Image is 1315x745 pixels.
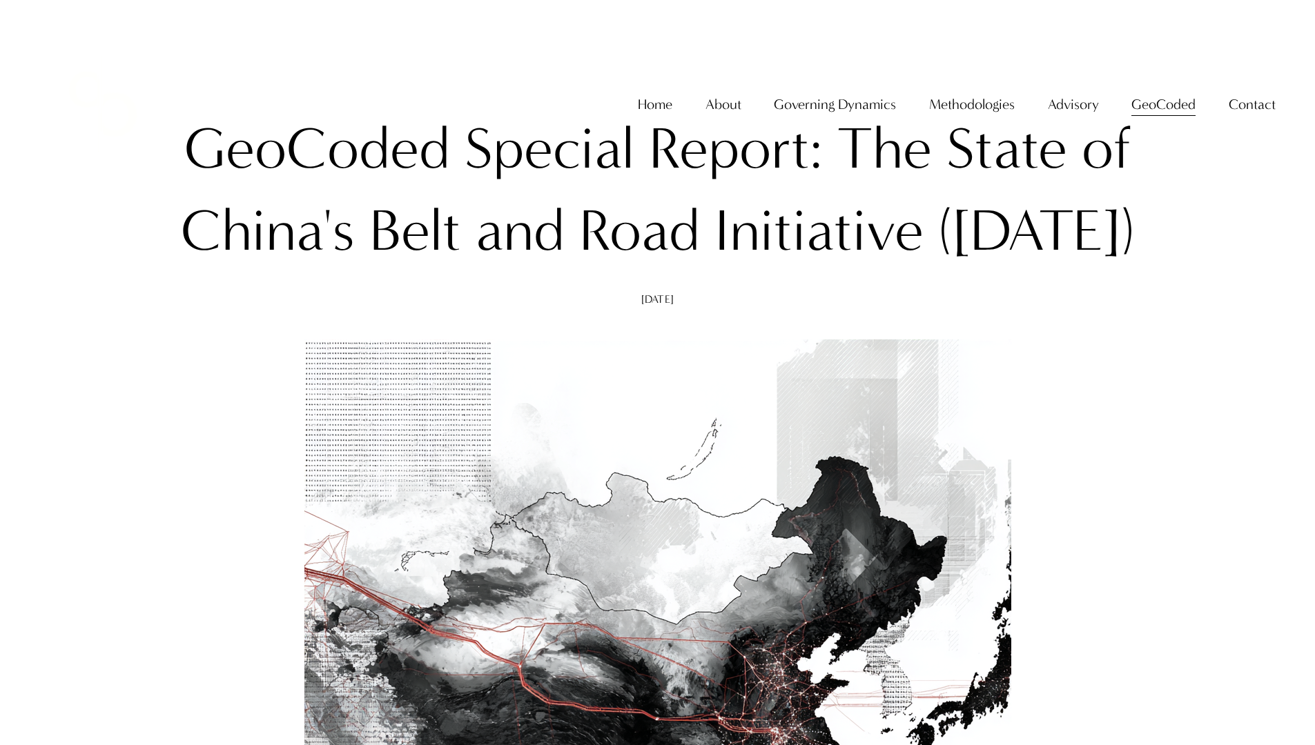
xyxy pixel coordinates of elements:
[705,92,741,117] span: About
[929,92,1015,117] span: Methodologies
[1131,92,1196,117] span: GeoCoded
[929,90,1015,119] a: folder dropdown
[705,90,741,119] a: folder dropdown
[1229,92,1276,117] span: Contact
[638,90,672,119] a: Home
[641,292,674,306] span: [DATE]
[1131,90,1196,119] a: folder dropdown
[774,90,896,119] a: folder dropdown
[39,41,166,168] img: Christopher Sanchez &amp; Co.
[1048,90,1099,119] a: folder dropdown
[774,92,896,117] span: Governing Dynamics
[1229,90,1276,119] a: folder dropdown
[1048,92,1099,117] span: Advisory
